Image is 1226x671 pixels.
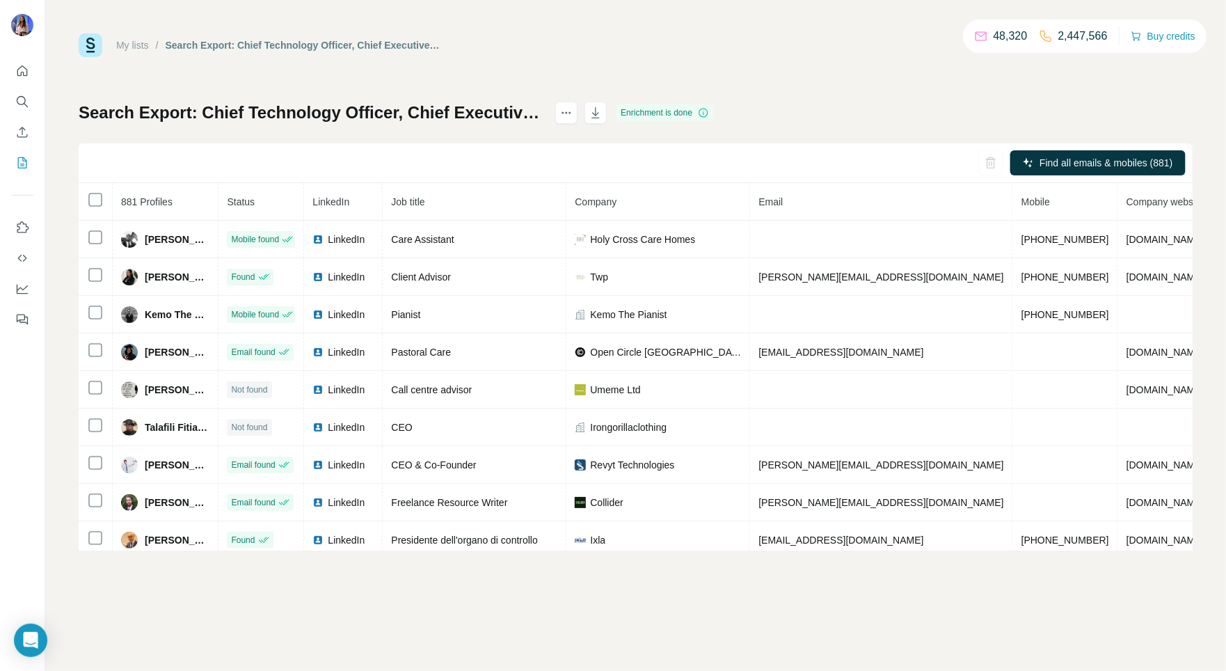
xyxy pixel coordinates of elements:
img: company-logo [575,535,586,546]
img: Avatar [121,306,138,323]
span: Found [231,271,255,283]
span: LinkedIn [328,232,365,246]
button: Buy credits [1131,26,1195,46]
img: LinkedIn logo [312,347,324,358]
span: [PERSON_NAME] [145,232,209,246]
span: Call centre advisor [391,384,472,395]
span: Pastoral Care [391,347,451,358]
span: Mobile found [231,233,279,246]
span: [DOMAIN_NAME] [1127,535,1204,546]
span: Job title [391,196,424,207]
span: Presidente dell'organo di controllo [391,535,537,546]
span: LinkedIn [312,196,349,207]
span: Found [231,534,255,546]
img: LinkedIn logo [312,497,324,508]
img: LinkedIn logo [312,384,324,395]
span: Client Advisor [391,271,451,283]
span: [PERSON_NAME] [145,345,209,359]
span: Holy Cross Care Homes [590,232,695,246]
span: [DOMAIN_NAME] [1127,234,1204,245]
img: LinkedIn logo [312,234,324,245]
span: LinkedIn [328,496,365,510]
span: [PERSON_NAME] [145,458,209,472]
span: CEO & Co-Founder [391,459,476,471]
div: Enrichment is done [616,104,713,121]
span: LinkedIn [328,420,365,434]
button: Enrich CSV [11,120,33,145]
span: [PHONE_NUMBER] [1021,309,1109,320]
img: Avatar [121,457,138,473]
button: Find all emails & mobiles (881) [1010,150,1186,175]
img: company-logo [575,384,586,395]
span: Freelance Resource Writer [391,497,507,508]
span: Email found [231,459,275,471]
div: Open Intercom Messenger [14,624,47,657]
span: [PHONE_NUMBER] [1021,271,1109,283]
span: Collider [590,496,623,510]
span: Ixla [590,533,605,547]
button: actions [555,102,578,124]
span: 881 Profiles [121,196,173,207]
span: [PHONE_NUMBER] [1021,535,1109,546]
img: Avatar [121,381,138,398]
span: [PERSON_NAME][EMAIL_ADDRESS][DOMAIN_NAME] [758,497,1003,508]
div: Search Export: Chief Technology Officer, Chief Executive Officer, Head of Information Technology,... [166,38,442,52]
span: Find all emails & mobiles (881) [1040,156,1172,170]
span: Pianist [391,309,420,320]
span: Irongorillaclothing [590,420,667,434]
span: Talafili Fitiausi [145,420,209,434]
span: LinkedIn [328,458,365,472]
span: Revyt Technologies [590,458,674,472]
img: LinkedIn logo [312,422,324,433]
span: [PERSON_NAME] [145,496,209,510]
button: Quick start [11,58,33,84]
img: Avatar [11,14,33,36]
span: [DOMAIN_NAME] [1127,347,1204,358]
span: Status [227,196,255,207]
img: company-logo [575,459,586,471]
h1: Search Export: Chief Technology Officer, Chief Executive Officer, Head of Information Technology,... [79,102,543,124]
img: LinkedIn logo [312,309,324,320]
span: LinkedIn [328,383,365,397]
span: Email found [231,346,275,358]
span: Mobile found [231,308,279,321]
img: company-logo [575,271,586,283]
span: LinkedIn [328,533,365,547]
img: company-logo [575,497,586,508]
span: [PERSON_NAME] [145,383,209,397]
button: Dashboard [11,276,33,301]
span: [PERSON_NAME][EMAIL_ADDRESS][DOMAIN_NAME] [758,459,1003,471]
span: Open Circle [GEOGRAPHIC_DATA] [590,345,741,359]
span: [PERSON_NAME] [145,270,209,284]
a: My lists [116,40,149,51]
span: [PERSON_NAME] [145,533,209,547]
span: Email found [231,496,275,509]
span: Umeme Ltd [590,383,640,397]
span: Company website [1127,196,1204,207]
button: Use Surfe API [11,246,33,271]
span: [EMAIL_ADDRESS][DOMAIN_NAME] [758,347,923,358]
p: 2,447,566 [1058,28,1108,45]
img: LinkedIn logo [312,271,324,283]
span: [DOMAIN_NAME] [1127,497,1204,508]
img: LinkedIn logo [312,535,324,546]
span: LinkedIn [328,345,365,359]
img: Avatar [121,269,138,285]
button: My lists [11,150,33,175]
span: Mobile [1021,196,1050,207]
img: Avatar [121,231,138,248]
span: [DOMAIN_NAME] [1127,271,1204,283]
img: company-logo [575,347,586,358]
button: Search [11,89,33,114]
img: company-logo [575,234,586,245]
span: LinkedIn [328,308,365,322]
button: Use Surfe on LinkedIn [11,215,33,240]
span: [DOMAIN_NAME] [1127,384,1204,395]
button: Feedback [11,307,33,332]
p: 48,320 [994,28,1028,45]
span: [EMAIL_ADDRESS][DOMAIN_NAME] [758,535,923,546]
span: [DOMAIN_NAME] [1127,459,1204,471]
li: / [156,38,159,52]
span: Kemo The Pianist [590,308,667,322]
span: CEO [391,422,412,433]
